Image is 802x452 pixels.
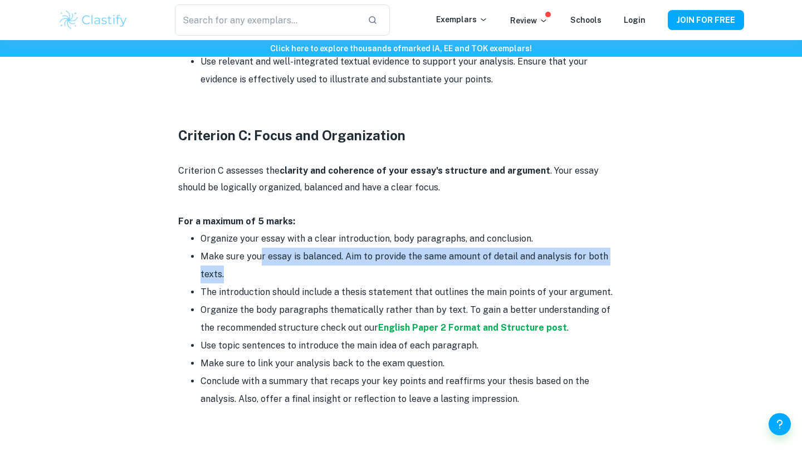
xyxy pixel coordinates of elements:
li: Conclude with a summary that recaps your key points and reaffirms your thesis based on the analys... [200,372,624,408]
a: English Paper 2 Format and Structure post [378,322,567,333]
a: Schools [570,16,601,24]
li: Use topic sentences to introduce the main idea of each paragraph. [200,337,624,355]
img: Clastify logo [58,9,129,31]
h6: Click here to explore thousands of marked IA, EE and TOK exemplars ! [2,42,800,55]
a: Login [624,16,645,24]
li: Make sure your essay is balanced. Aim to provide the same amount of detail and analysis for both ... [200,248,624,283]
strong: For a maximum of 5 marks: [178,216,295,227]
h3: Criterion C: Focus and Organization [178,125,624,145]
li: Organize the body paragraphs thematically rather than by text. To gain a better understanding of ... [200,301,624,337]
p: Criterion C assesses the . Your essay should be logically organized, balanced and have a clear fo... [178,163,624,196]
li: Use relevant and well-integrated textual evidence to support your analysis. Ensure that your evid... [200,53,624,89]
input: Search for any exemplars... [175,4,359,36]
li: The introduction should include a thesis statement that outlines the main points of your argument. [200,283,624,301]
strong: clarity and coherence of your essay's structure and argument [280,165,550,176]
button: JOIN FOR FREE [668,10,744,30]
li: Organize your essay with a clear introduction, body paragraphs, and conclusion. [200,230,624,248]
button: Help and Feedback [769,413,791,435]
p: Exemplars [436,13,488,26]
p: Review [510,14,548,27]
li: Make sure to link your analysis back to the exam question. [200,355,624,372]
